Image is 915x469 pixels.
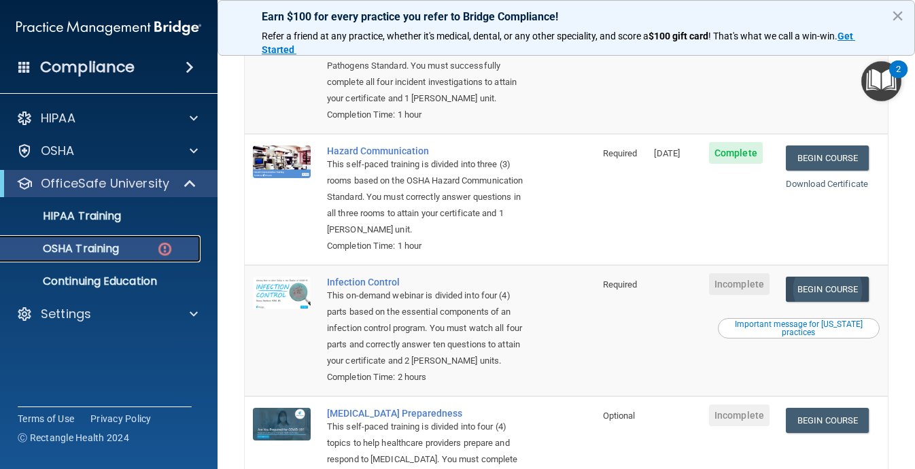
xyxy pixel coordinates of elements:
[327,156,527,238] div: This self-paced training is divided into three (3) rooms based on the OSHA Hazard Communication S...
[720,320,878,336] div: Important message for [US_STATE] practices
[603,148,638,158] span: Required
[327,277,527,288] a: Infection Control
[262,31,649,41] span: Refer a friend at any practice, whether it's medical, dental, or any other speciality, and score a
[327,145,527,156] a: Hazard Communication
[709,142,763,164] span: Complete
[649,31,708,41] strong: $100 gift card
[896,69,901,87] div: 2
[327,25,527,107] div: This self-paced training is divided into four (4) exposure incidents based on the OSHA Bloodborne...
[327,288,527,369] div: This on-demand webinar is divided into four (4) parts based on the essential components of an inf...
[9,242,119,256] p: OSHA Training
[18,412,74,425] a: Terms of Use
[786,145,869,171] a: Begin Course
[9,275,194,288] p: Continuing Education
[861,61,901,101] button: Open Resource Center, 2 new notifications
[603,411,636,421] span: Optional
[603,279,638,290] span: Required
[718,318,880,338] button: Read this if you are a dental practitioner in the state of CA
[262,31,855,55] a: Get Started
[16,110,198,126] a: HIPAA
[786,277,869,302] a: Begin Course
[891,5,904,27] button: Close
[327,369,527,385] div: Completion Time: 2 hours
[327,107,527,123] div: Completion Time: 1 hour
[709,273,770,295] span: Incomplete
[786,408,869,433] a: Begin Course
[9,209,121,223] p: HIPAA Training
[16,143,198,159] a: OSHA
[786,179,868,189] a: Download Certificate
[41,306,91,322] p: Settings
[16,14,201,41] img: PMB logo
[41,175,169,192] p: OfficeSafe University
[41,110,75,126] p: HIPAA
[327,408,527,419] a: [MEDICAL_DATA] Preparedness
[16,306,198,322] a: Settings
[41,143,75,159] p: OSHA
[90,412,152,425] a: Privacy Policy
[327,238,527,254] div: Completion Time: 1 hour
[262,10,871,23] p: Earn $100 for every practice you refer to Bridge Compliance!
[709,404,770,426] span: Incomplete
[40,58,135,77] h4: Compliance
[18,431,129,445] span: Ⓒ Rectangle Health 2024
[16,175,197,192] a: OfficeSafe University
[708,31,838,41] span: ! That's what we call a win-win.
[786,48,868,58] a: Download Certificate
[654,148,680,158] span: [DATE]
[156,241,173,258] img: danger-circle.6113f641.png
